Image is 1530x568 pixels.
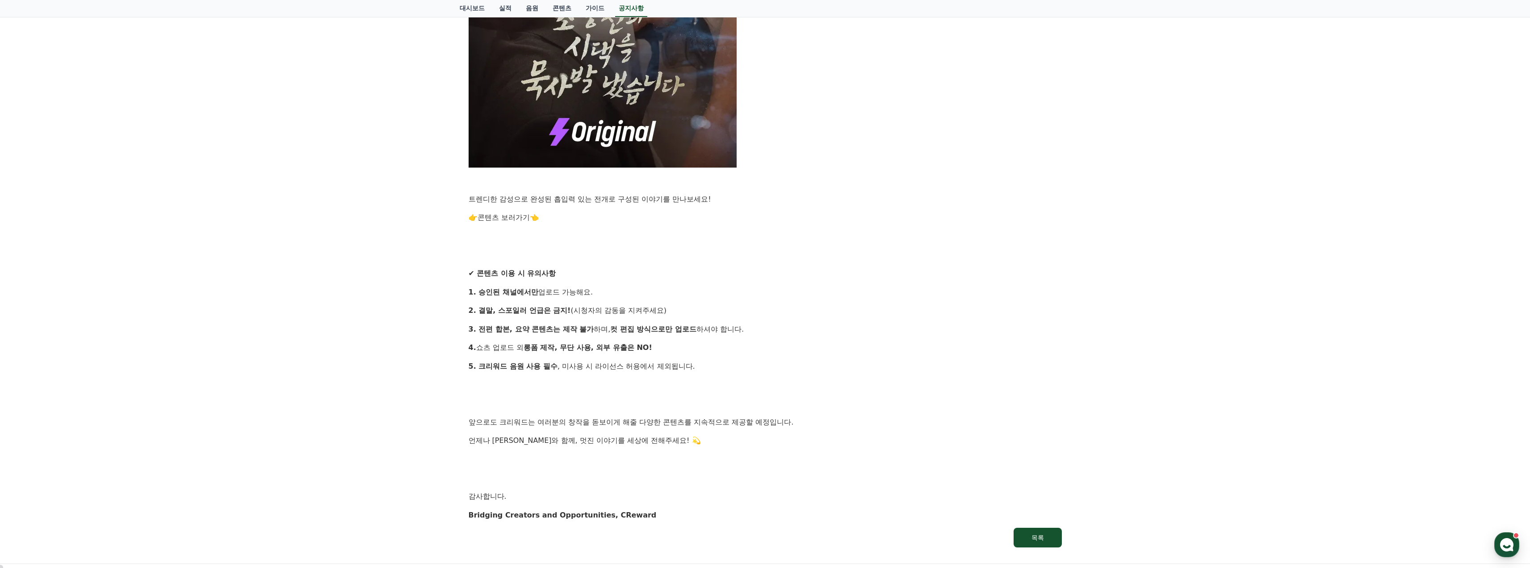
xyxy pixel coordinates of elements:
strong: 3. 전편 합본, 요약 콘텐츠는 제작 불가 [469,325,594,333]
strong: 컷 편집 방식으로만 업로드 [610,325,696,333]
strong: 1. 승인된 채널에서만 [469,288,538,296]
strong: 4. [469,343,476,352]
p: 👉 👈 [469,212,1062,223]
p: 언제나 [PERSON_NAME]와 함께, 멋진 이야기를 세상에 전해주세요! 💫 [469,435,1062,446]
strong: ✔ 콘텐츠 이용 시 유의사항 [469,269,556,278]
a: 콘텐츠 보러가기 [478,213,530,222]
strong: 2. 결말, 스포일러 언급은 금지! [469,306,571,315]
a: 목록 [469,528,1062,547]
p: (시청자의 감동을 지켜주세요) [469,305,1062,316]
p: , 미사용 시 라이선스 허용에서 제외됩니다. [469,361,1062,372]
strong: Bridging Creators and Opportunities, CReward [469,511,657,519]
p: 앞으로도 크리워드는 여러분의 창작을 돋보이게 해줄 다양한 콘텐츠를 지속적으로 제공할 예정입니다. [469,417,1062,428]
span: 설정 [138,297,149,304]
span: 홈 [28,297,34,304]
p: 업로드 가능해요. [469,286,1062,298]
a: 홈 [3,283,59,306]
a: 설정 [115,283,172,306]
p: 트렌디한 감성으로 완성된 흡입력 있는 전개로 구성된 이야기를 만나보세요! [469,194,1062,205]
strong: 롱폼 제작, 무단 사용, 외부 유출은 NO! [524,343,652,352]
p: 쇼츠 업로드 외 [469,342,1062,353]
strong: 5. 크리워드 음원 사용 필수 [469,362,558,370]
p: 감사합니다. [469,491,1062,502]
a: 대화 [59,283,115,306]
span: 대화 [82,297,92,304]
button: 목록 [1014,528,1062,547]
p: 하며, 하셔야 합니다. [469,324,1062,335]
div: 목록 [1031,533,1044,542]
